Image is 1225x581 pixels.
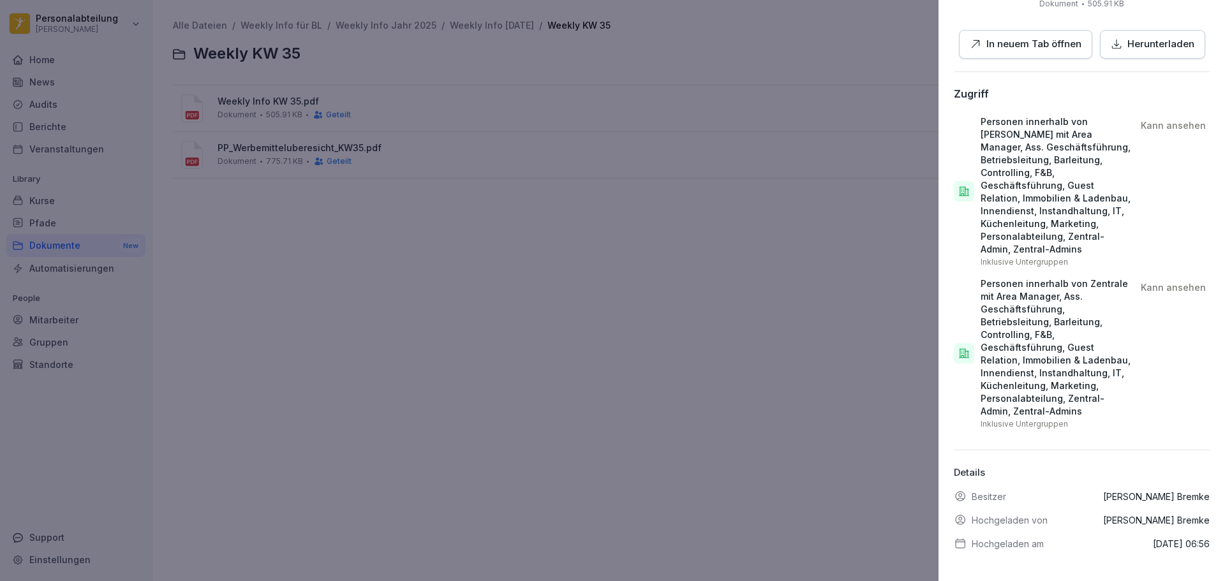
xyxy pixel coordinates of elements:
p: Kann ansehen [1141,281,1206,294]
p: Personen innerhalb von Zentrale mit Area Manager, Ass. Geschäftsführung, Betriebsleitung, Barleit... [981,277,1131,418]
p: Personen innerhalb von [PERSON_NAME] mit Area Manager, Ass. Geschäftsführung, Betriebsleitung, Ba... [981,115,1131,256]
button: In neuem Tab öffnen [959,30,1092,59]
p: Inklusive Untergruppen [981,419,1068,429]
p: Inklusive Untergruppen [981,257,1068,267]
button: Herunterladen [1100,30,1205,59]
p: Kann ansehen [1141,119,1206,132]
p: Herunterladen [1127,37,1194,52]
p: In neuem Tab öffnen [986,37,1081,52]
p: Hochgeladen von [972,513,1048,527]
p: [PERSON_NAME] Bremke [1103,490,1210,503]
p: [DATE] 06:56 [1153,537,1210,550]
div: Zugriff [954,87,989,100]
p: [PERSON_NAME] Bremke [1103,513,1210,527]
p: Details [954,466,1210,480]
p: Hochgeladen am [972,537,1044,550]
p: Besitzer [972,490,1006,503]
